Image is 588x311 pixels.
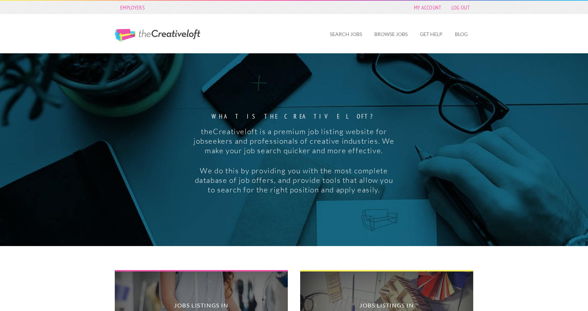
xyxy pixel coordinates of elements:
a: My Account [410,2,445,12]
a: The Creative Loft [115,29,200,42]
a: Browse Jobs [369,26,413,42]
a: Log Out [448,2,473,12]
a: Blog [449,26,473,42]
p: theCreativeloft is a premium job listing website for jobseekers and professionals of creative ind... [192,127,396,155]
a: Employers [117,2,148,12]
a: Search Jobs [324,26,368,42]
a: Get Help [414,26,448,42]
p: We do this by providing you with the most complete database of job offers, and provide tools that... [192,166,396,195]
strong: What is the creative loft? [192,113,396,120]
